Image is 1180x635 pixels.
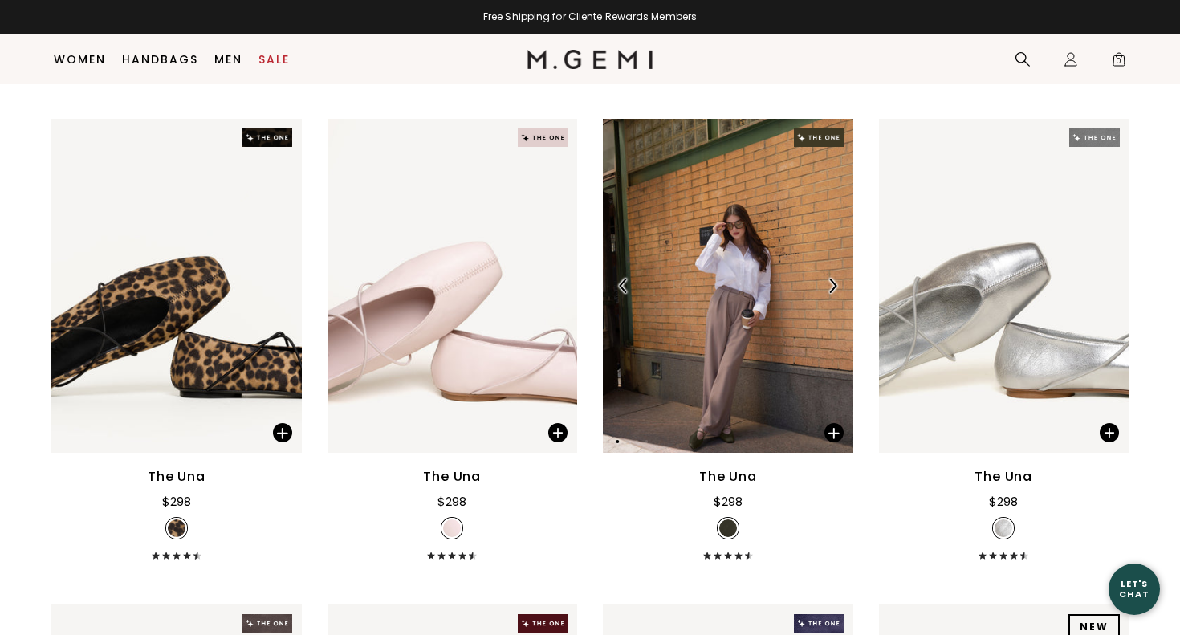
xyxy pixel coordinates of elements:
[328,119,578,453] img: The Una
[51,119,302,453] img: The Una
[879,119,1129,560] a: The Una$298
[162,492,191,511] div: $298
[989,492,1018,511] div: $298
[242,128,292,146] img: The One tag
[51,119,302,560] a: The Una$298
[168,519,185,537] img: v_7306993893435_SWATCH_50x.jpg
[719,519,737,537] img: v_7300623106107_SWATCH_50x.jpg
[603,119,853,560] a: Previous ArrowNext ArrowThe Una$298
[54,53,106,66] a: Women
[214,53,242,66] a: Men
[443,519,461,537] img: v_7322998571067_SWATCH_50x.jpg
[527,50,653,69] img: M.Gemi
[714,492,743,511] div: $298
[148,467,205,486] div: The Una
[616,279,631,293] img: Previous Arrow
[328,119,578,560] a: The Una$298
[1111,55,1127,71] span: 0
[423,467,481,486] div: The Una
[975,467,1032,486] div: The Una
[794,128,844,146] img: The One tag
[879,119,1129,453] img: The Una
[437,492,466,511] div: $298
[603,119,853,453] img: The Una
[699,467,757,486] div: The Una
[995,519,1012,537] img: v_7315429031995_SWATCH_0b5ea444-3e95-48b5-b8a0-2f6967a801a6_50x.jpg
[825,279,840,293] img: Next Arrow
[122,53,198,66] a: Handbags
[1109,579,1160,599] div: Let's Chat
[258,53,290,66] a: Sale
